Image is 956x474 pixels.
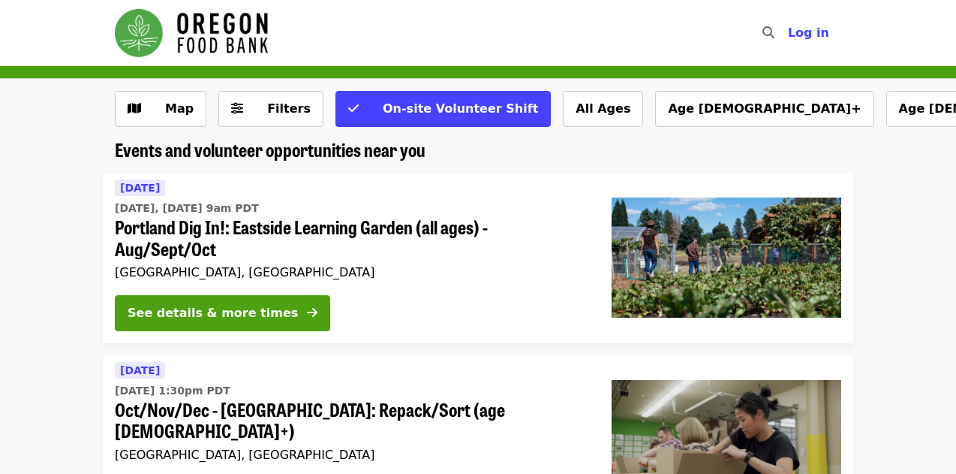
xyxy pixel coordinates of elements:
[612,198,841,318] img: Portland Dig In!: Eastside Learning Garden (all ages) - Aug/Sept/Oct organized by Oregon Food Bank
[165,101,194,116] span: Map
[655,91,873,127] button: Age [DEMOGRAPHIC_DATA]+
[776,18,841,48] button: Log in
[115,136,425,162] span: Events and volunteer opportunities near you
[788,26,829,40] span: Log in
[218,91,323,127] button: Filters (0 selected)
[115,9,268,57] img: Oregon Food Bank - Home
[115,383,230,399] time: [DATE] 1:30pm PDT
[783,15,795,51] input: Search
[348,101,359,116] i: check icon
[115,216,588,260] span: Portland Dig In!: Eastside Learning Garden (all ages) - Aug/Sept/Oct
[115,295,330,331] button: See details & more times
[307,306,317,320] i: arrow-right icon
[115,201,259,216] time: [DATE], [DATE] 9am PDT
[120,364,160,376] span: [DATE]
[103,173,853,343] a: See details for "Portland Dig In!: Eastside Learning Garden (all ages) - Aug/Sept/Oct"
[335,91,551,127] button: On-site Volunteer Shift
[128,304,298,322] div: See details & more times
[120,182,160,194] span: [DATE]
[115,448,588,462] div: [GEOGRAPHIC_DATA], [GEOGRAPHIC_DATA]
[383,101,538,116] span: On-site Volunteer Shift
[115,399,588,442] span: Oct/Nov/Dec - [GEOGRAPHIC_DATA]: Repack/Sort (age [DEMOGRAPHIC_DATA]+)
[128,101,141,116] i: map icon
[231,101,243,116] i: sliders-h icon
[563,91,643,127] button: All Ages
[115,91,206,127] button: Show map view
[762,26,774,40] i: search icon
[267,101,311,116] span: Filters
[115,265,588,279] div: [GEOGRAPHIC_DATA], [GEOGRAPHIC_DATA]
